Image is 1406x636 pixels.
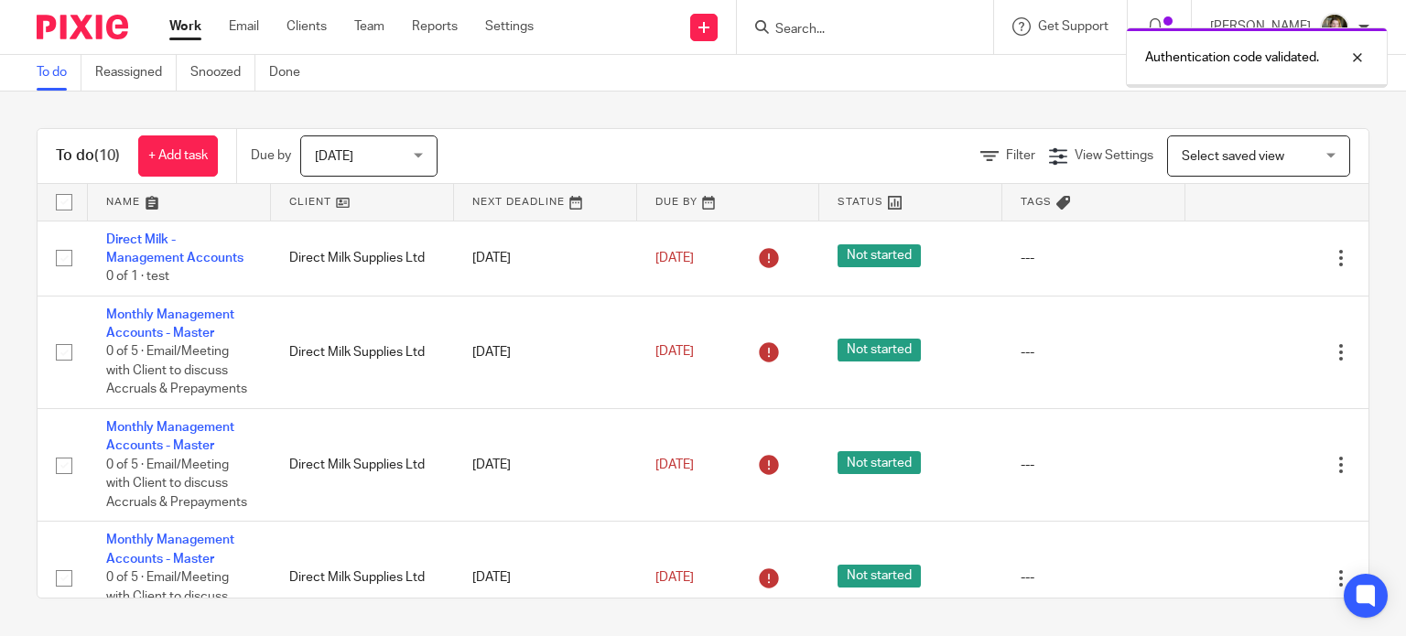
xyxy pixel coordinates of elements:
[95,55,177,91] a: Reassigned
[287,17,327,36] a: Clients
[169,17,201,36] a: Work
[454,221,637,296] td: [DATE]
[190,55,255,91] a: Snoozed
[106,421,234,452] a: Monthly Management Accounts - Master
[56,146,120,166] h1: To do
[354,17,384,36] a: Team
[37,55,81,91] a: To do
[106,571,247,621] span: 0 of 5 · Email/Meeting with Client to discuss Accruals & Prepayments
[838,565,921,587] span: Not started
[1145,49,1319,67] p: Authentication code validated.
[106,233,243,264] a: Direct Milk - Management Accounts
[655,346,694,359] span: [DATE]
[655,252,694,264] span: [DATE]
[485,17,534,36] a: Settings
[106,346,247,396] span: 0 of 5 · Email/Meeting with Client to discuss Accruals & Prepayments
[1021,456,1167,474] div: ---
[106,534,234,565] a: Monthly Management Accounts - Master
[271,522,454,634] td: Direct Milk Supplies Ltd
[454,296,637,408] td: [DATE]
[838,339,921,361] span: Not started
[1021,568,1167,587] div: ---
[1182,150,1284,163] span: Select saved view
[1320,13,1349,42] img: 1530183611242%20(1).jpg
[94,148,120,163] span: (10)
[1021,343,1167,361] div: ---
[454,522,637,634] td: [DATE]
[1021,197,1052,207] span: Tags
[229,17,259,36] a: Email
[838,451,921,474] span: Not started
[1006,149,1035,162] span: Filter
[269,55,314,91] a: Done
[106,270,169,283] span: 0 of 1 · test
[454,409,637,522] td: [DATE]
[271,221,454,296] td: Direct Milk Supplies Ltd
[412,17,458,36] a: Reports
[838,244,921,267] span: Not started
[271,296,454,408] td: Direct Milk Supplies Ltd
[655,458,694,471] span: [DATE]
[106,308,234,340] a: Monthly Management Accounts - Master
[106,458,247,509] span: 0 of 5 · Email/Meeting with Client to discuss Accruals & Prepayments
[1021,249,1167,267] div: ---
[138,135,218,177] a: + Add task
[251,146,291,165] p: Due by
[1075,149,1153,162] span: View Settings
[37,15,128,39] img: Pixie
[271,409,454,522] td: Direct Milk Supplies Ltd
[315,150,353,163] span: [DATE]
[655,571,694,584] span: [DATE]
